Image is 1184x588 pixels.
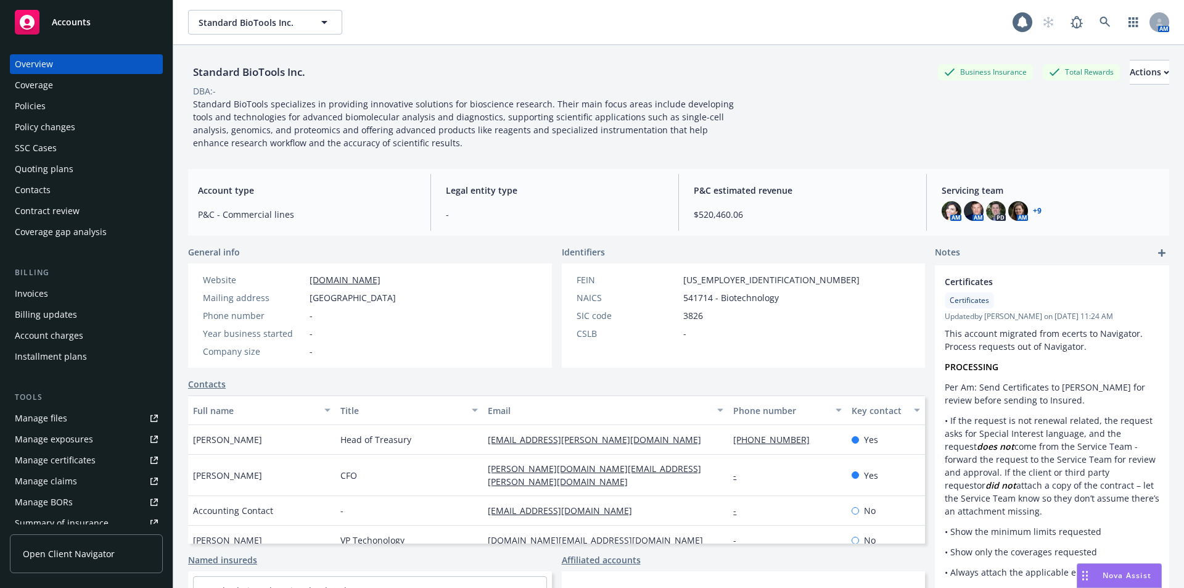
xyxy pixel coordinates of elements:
a: Manage files [10,408,163,428]
button: Standard BioTools Inc. [188,10,342,35]
a: [DOMAIN_NAME][EMAIL_ADDRESS][DOMAIN_NAME] [488,534,713,546]
a: Contacts [188,378,226,391]
div: SSC Cases [15,138,57,158]
a: [DOMAIN_NAME] [310,274,380,286]
span: General info [188,246,240,259]
span: Account type [198,184,416,197]
span: Nova Assist [1103,570,1151,581]
span: Legal entity type [446,184,664,197]
span: [PERSON_NAME] [193,534,262,547]
button: Actions [1130,60,1169,85]
a: Switch app [1121,10,1146,35]
div: Drag to move [1077,564,1093,587]
span: Yes [864,469,878,482]
div: Manage certificates [15,450,96,470]
p: • Always attach the applicable endorsements [945,566,1159,579]
span: - [310,309,313,322]
span: Standard BioTools specializes in providing innovative solutions for bioscience research. Their ma... [193,98,736,149]
span: P&C estimated revenue [694,184,911,197]
div: Full name [193,404,317,417]
img: photo [986,201,1006,221]
div: Summary of insurance [15,513,109,533]
div: Website [203,273,305,286]
button: Title [335,395,483,425]
span: No [864,534,876,547]
span: [GEOGRAPHIC_DATA] [310,291,396,304]
div: Tools [10,391,163,404]
a: Report a Bug [1064,10,1089,35]
div: Quoting plans [15,159,73,179]
img: photo [964,201,984,221]
a: Policy changes [10,117,163,137]
a: Named insureds [188,553,257,566]
div: CSLB [577,327,678,340]
a: add [1154,246,1169,260]
em: did not [985,479,1016,491]
div: Phone number [203,309,305,322]
em: does not [977,441,1014,452]
a: Contract review [10,201,163,221]
span: No [864,504,876,517]
span: P&C - Commercial lines [198,208,416,221]
a: - [733,505,746,516]
a: Policies [10,96,163,116]
a: [EMAIL_ADDRESS][PERSON_NAME][DOMAIN_NAME] [488,434,711,445]
a: Summary of insurance [10,513,163,533]
div: Installment plans [15,347,87,366]
a: - [733,470,746,481]
button: Nova Assist [1077,563,1162,588]
a: [EMAIL_ADDRESS][DOMAIN_NAME] [488,505,642,516]
div: Manage BORs [15,492,73,512]
div: Mailing address [203,291,305,304]
span: Identifiers [562,246,605,259]
a: Account charges [10,326,163,346]
a: Overview [10,54,163,74]
span: Head of Treasury [340,433,411,446]
div: Invoices [15,284,48,304]
span: Certificates [945,275,1127,288]
button: Phone number [728,395,846,425]
div: Year business started [203,327,305,340]
span: Accounts [52,17,91,27]
button: Key contact [847,395,925,425]
div: Manage exposures [15,429,93,449]
a: Manage certificates [10,450,163,470]
span: Yes [864,433,878,446]
div: Billing [10,267,163,279]
span: - [683,327,686,340]
span: Servicing team [942,184,1159,197]
span: - [310,327,313,340]
a: SSC Cases [10,138,163,158]
div: Phone number [733,404,828,417]
p: • If the request is not renewal related, the request asks for Special Interest language, and the ... [945,414,1159,518]
div: Email [488,404,710,417]
span: - [340,504,343,517]
span: [PERSON_NAME] [193,469,262,482]
div: Contract review [15,201,80,221]
a: Start snowing [1036,10,1061,35]
div: NAICS [577,291,678,304]
div: Company size [203,345,305,358]
div: Key contact [852,404,906,417]
div: Standard BioTools Inc. [188,64,310,80]
button: Email [483,395,728,425]
a: Contacts [10,180,163,200]
a: Manage BORs [10,492,163,512]
p: This account migrated from ecerts to Navigator. Process requests out of Navigator. [945,327,1159,353]
strong: PROCESSING [945,361,998,373]
img: photo [1008,201,1028,221]
p: • Show only the coverages requested [945,545,1159,558]
div: SIC code [577,309,678,322]
span: [PERSON_NAME] [193,433,262,446]
div: Account charges [15,326,83,346]
span: Updated by [PERSON_NAME] on [DATE] 11:24 AM [945,311,1159,322]
div: Overview [15,54,53,74]
div: DBA: - [193,85,216,97]
a: Search [1093,10,1117,35]
span: $520,460.06 [694,208,911,221]
div: Policies [15,96,46,116]
a: Coverage [10,75,163,95]
span: - [446,208,664,221]
p: • Show the minimum limits requested [945,525,1159,538]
